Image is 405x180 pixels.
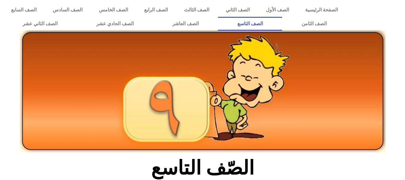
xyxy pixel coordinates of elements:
[45,3,91,17] a: الصف السادس
[103,156,302,180] h2: الصّف التاسع
[297,3,346,17] a: الصفحة الرئيسية
[136,3,176,17] a: الصف الرابع
[91,3,136,17] a: الصف الخامس
[3,17,77,31] a: الصف الثاني عشر
[258,3,297,17] a: الصف الأول
[218,17,282,31] a: الصف التاسع
[176,3,217,17] a: الصف الثالث
[153,17,218,31] a: الصف العاشر
[3,3,45,17] a: الصف السابع
[77,17,153,31] a: الصف الحادي عشر
[218,3,258,17] a: الصف الثاني
[282,17,346,31] a: الصف الثامن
